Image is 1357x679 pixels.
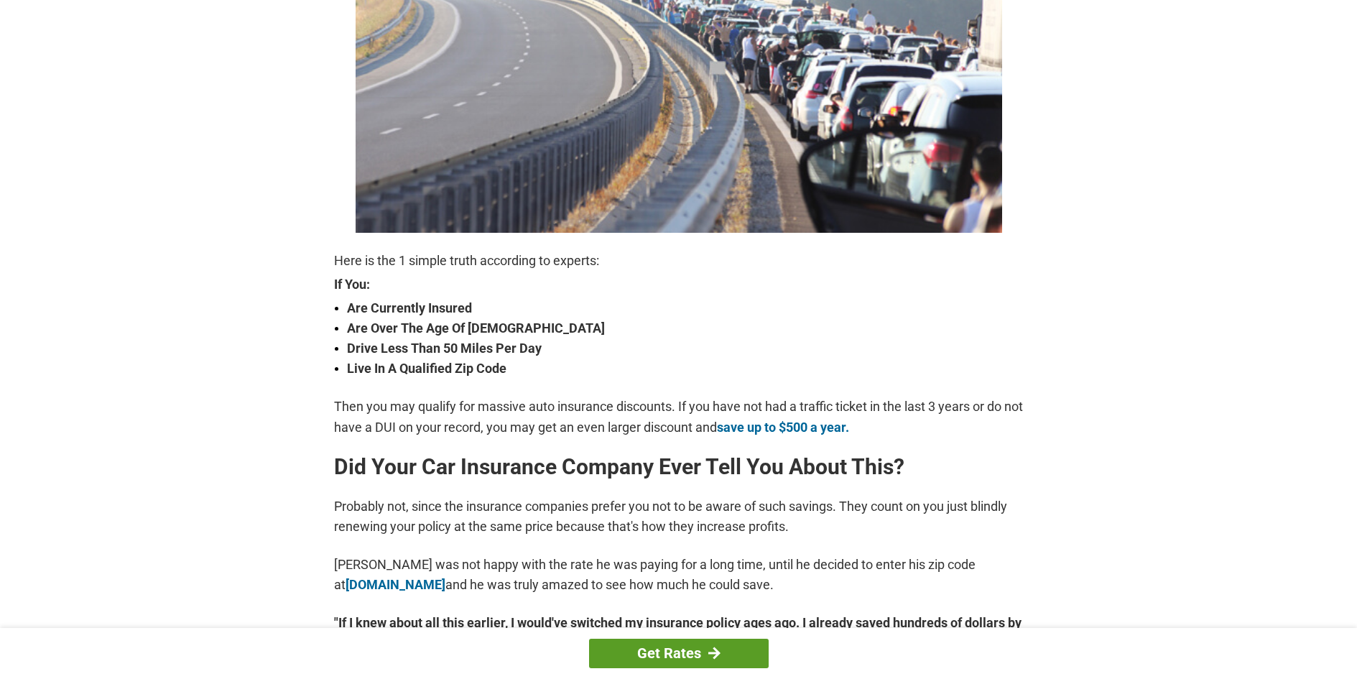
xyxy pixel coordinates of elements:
strong: Are Over The Age Of [DEMOGRAPHIC_DATA] [347,318,1024,338]
strong: "If I knew about all this earlier, I would've switched my insurance policy ages ago. I already sa... [334,613,1024,653]
strong: Are Currently Insured [347,298,1024,318]
a: Get Rates [589,639,769,668]
h2: Did Your Car Insurance Company Ever Tell You About This? [334,456,1024,479]
a: [DOMAIN_NAME] [346,577,445,592]
a: save up to $500 a year. [717,420,849,435]
strong: If You: [334,278,1024,291]
p: Here is the 1 simple truth according to experts: [334,251,1024,271]
p: Then you may qualify for massive auto insurance discounts. If you have not had a traffic ticket i... [334,397,1024,437]
p: [PERSON_NAME] was not happy with the rate he was paying for a long time, until he decided to ente... [334,555,1024,595]
p: Probably not, since the insurance companies prefer you not to be aware of such savings. They coun... [334,496,1024,537]
strong: Drive Less Than 50 Miles Per Day [347,338,1024,359]
strong: Live In A Qualified Zip Code [347,359,1024,379]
